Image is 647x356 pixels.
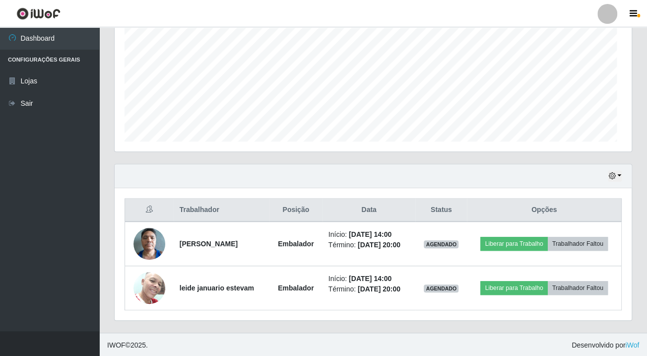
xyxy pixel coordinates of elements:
th: Opções [467,199,621,222]
strong: [PERSON_NAME] [180,240,238,248]
th: Posição [269,199,323,222]
time: [DATE] 20:00 [358,285,400,293]
span: AGENDADO [424,240,458,248]
button: Trabalhador Faltou [548,237,608,251]
time: [DATE] 14:00 [349,230,391,238]
button: Trabalhador Faltou [548,281,608,295]
li: Término: [328,284,410,294]
time: [DATE] 14:00 [349,275,391,283]
th: Trabalhador [174,199,269,222]
strong: Embalador [278,240,314,248]
strong: leide januario estevam [180,284,254,292]
span: IWOF [107,341,126,349]
span: Desenvolvido por [572,340,639,351]
button: Liberar para Trabalho [480,237,547,251]
button: Liberar para Trabalho [480,281,547,295]
li: Término: [328,240,410,250]
img: 1720641166740.jpeg [133,222,165,265]
th: Data [323,199,416,222]
time: [DATE] 20:00 [358,241,400,249]
span: © 2025 . [107,340,148,351]
li: Início: [328,274,410,284]
span: AGENDADO [424,285,458,292]
img: CoreUI Logo [16,7,61,20]
li: Início: [328,229,410,240]
th: Status [415,199,467,222]
strong: Embalador [278,284,314,292]
a: iWof [625,341,639,349]
img: 1755915941473.jpeg [133,267,165,309]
